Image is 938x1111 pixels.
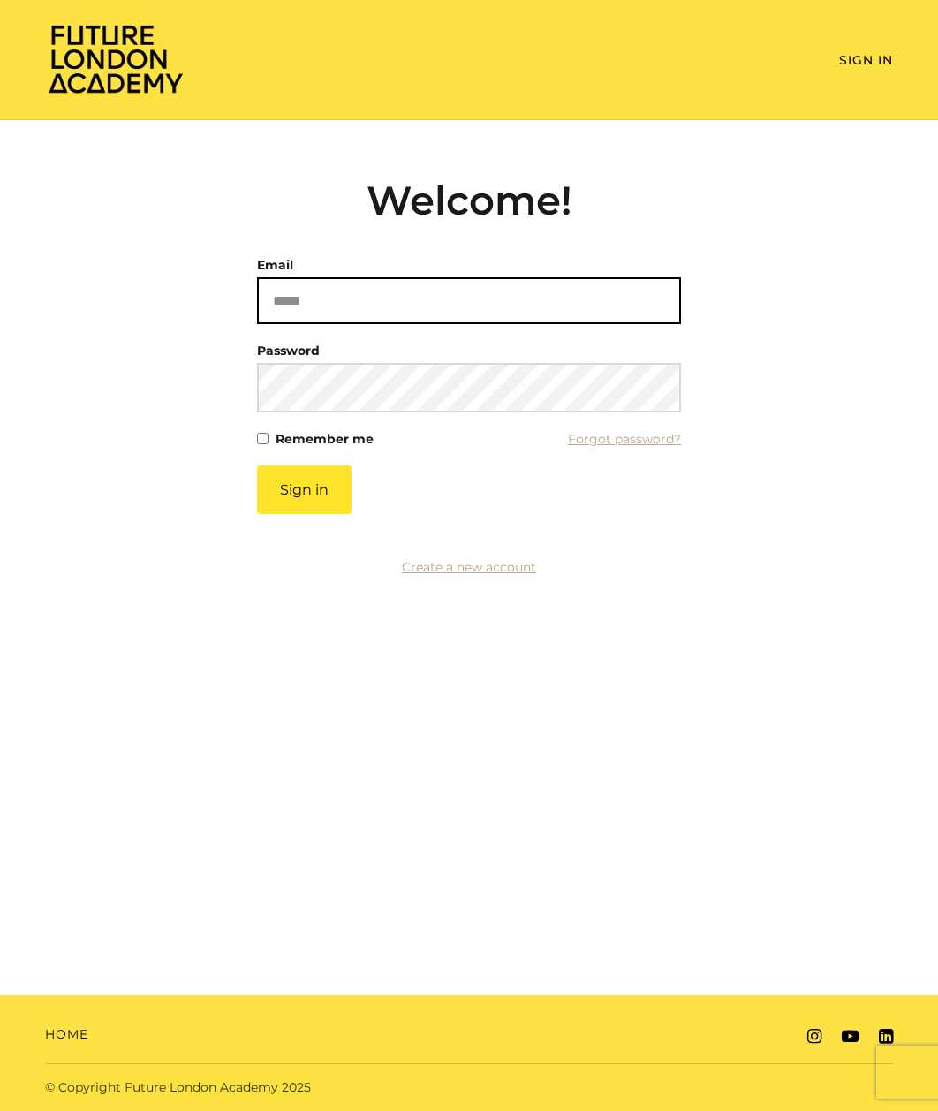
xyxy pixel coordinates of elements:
[257,465,352,514] button: Sign in
[257,177,681,224] h2: Welcome!
[45,1025,88,1044] a: Home
[276,427,374,451] label: Remember me
[257,338,320,363] label: Password
[568,427,681,451] a: Forgot password?
[31,1078,469,1097] div: © Copyright Future London Academy 2025
[257,253,293,277] label: Email
[257,465,272,932] label: If you are a human, ignore this field
[45,23,186,94] img: Home Page
[839,52,893,68] a: Sign In
[402,559,536,575] a: Create a new account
